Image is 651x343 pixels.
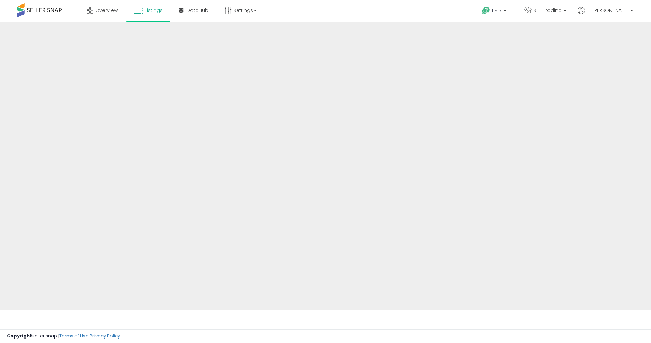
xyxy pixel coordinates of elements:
span: Overview [95,7,118,14]
i: Get Help [482,6,490,15]
span: DataHub [187,7,208,14]
span: Hi [PERSON_NAME] [587,7,628,14]
span: Listings [145,7,163,14]
a: Help [476,1,513,22]
span: STIL Trading [533,7,562,14]
a: Hi [PERSON_NAME] [578,7,633,22]
span: Help [492,8,501,14]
